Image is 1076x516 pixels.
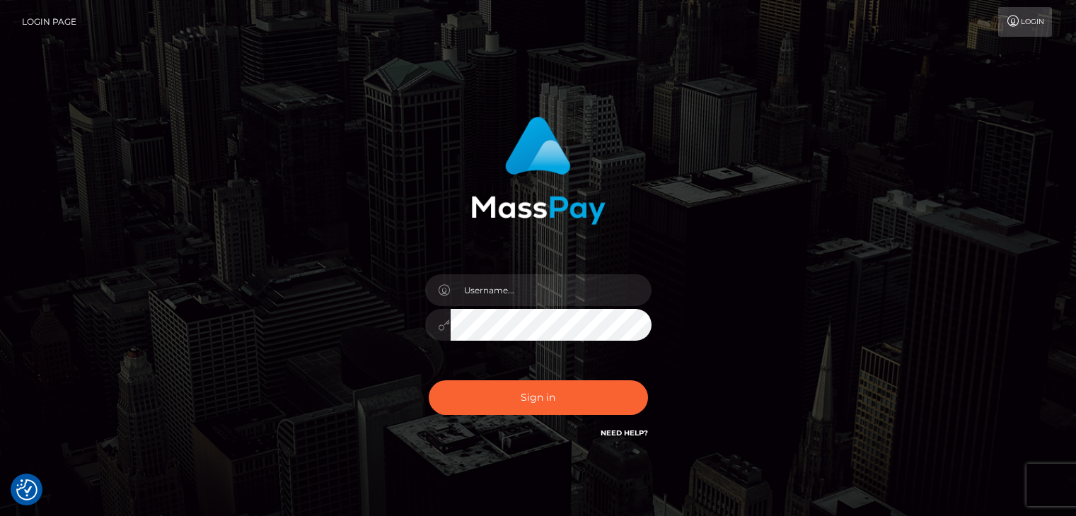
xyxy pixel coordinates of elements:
img: Revisit consent button [16,479,37,500]
a: Login [998,7,1052,37]
button: Consent Preferences [16,479,37,500]
button: Sign in [429,380,648,415]
a: Login Page [22,7,76,37]
img: MassPay Login [471,117,606,225]
input: Username... [451,274,652,306]
a: Need Help? [601,428,648,438]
